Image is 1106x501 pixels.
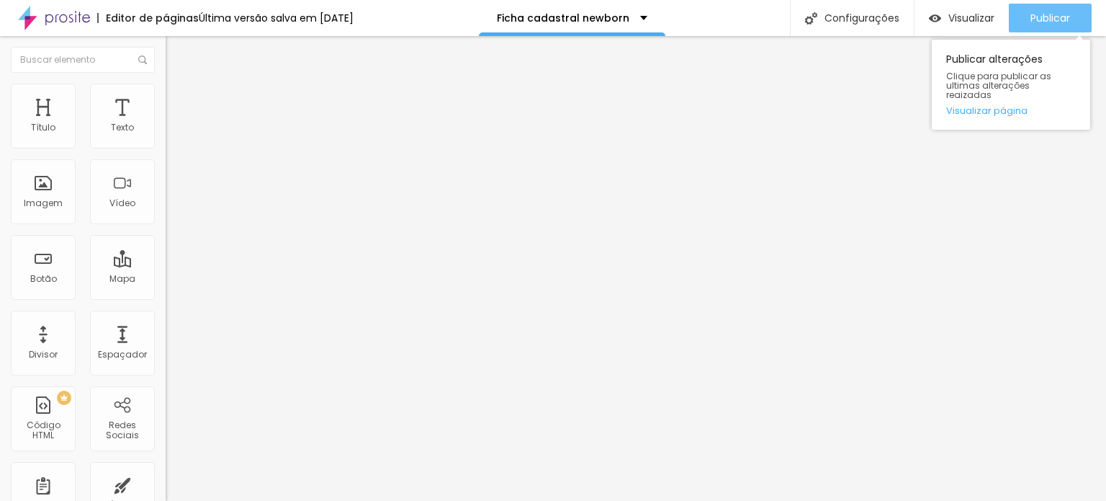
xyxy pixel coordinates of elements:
[111,123,134,133] div: Texto
[914,4,1009,32] button: Visualizar
[932,40,1090,130] div: Publicar alterações
[1030,12,1070,24] span: Publicar
[24,198,63,208] div: Imagem
[98,350,147,360] div: Espaçador
[946,71,1076,100] span: Clique para publicar as ultimas alterações reaizadas
[109,198,135,208] div: Vídeo
[497,13,629,23] p: Ficha cadastral newborn
[29,350,58,360] div: Divisor
[97,13,199,23] div: Editor de páginas
[11,47,155,73] input: Buscar elemento
[166,36,1106,501] iframe: Editor
[948,12,994,24] span: Visualizar
[199,13,354,23] div: Última versão salva em [DATE]
[929,12,941,25] img: view-1.svg
[1009,4,1092,32] button: Publicar
[30,274,57,284] div: Botão
[138,56,147,64] img: Icone
[109,274,135,284] div: Mapa
[946,106,1076,115] a: Visualizar página
[805,12,817,25] img: Icone
[31,123,55,133] div: Título
[14,420,71,441] div: Código HTML
[94,420,150,441] div: Redes Sociais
